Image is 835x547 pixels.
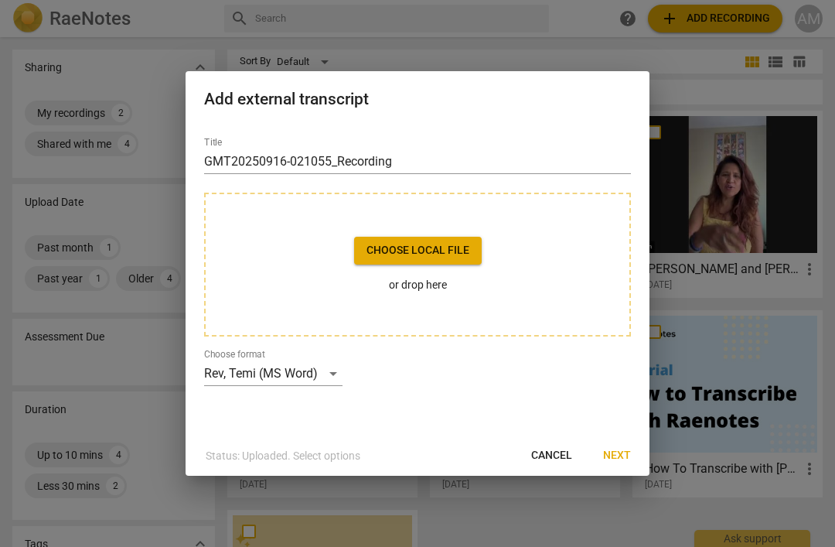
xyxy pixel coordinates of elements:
[354,277,482,293] p: or drop here
[204,361,343,386] div: Rev, Temi (MS Word)
[204,350,265,359] label: Choose format
[206,448,360,464] p: Status: Uploaded. Select options
[204,90,631,109] h2: Add external transcript
[204,138,222,147] label: Title
[531,448,572,463] span: Cancel
[603,448,631,463] span: Next
[366,243,469,258] span: Choose local file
